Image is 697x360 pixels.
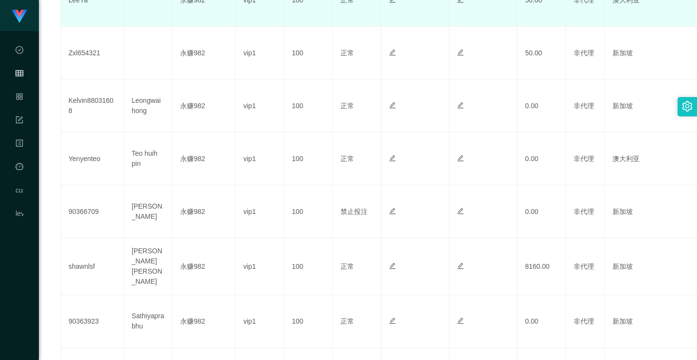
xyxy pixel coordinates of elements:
a: level [16,204,23,223]
td: 8160.00 [517,238,566,295]
span: 正常 [340,155,354,163]
span: 正常 [340,262,354,270]
td: vip1 [236,185,284,238]
span: 会员管理 [16,70,23,156]
td: 100 [284,132,333,185]
td: [PERSON_NAME] [124,185,172,238]
i: 图标: table [16,65,23,84]
span: 数据中心 [16,47,23,133]
a: customer [16,180,23,200]
td: 100 [284,185,333,238]
td: vip1 [236,132,284,185]
span: 非代理 [574,317,594,325]
i: 图标: setting [682,101,693,112]
td: Teo huih pin [124,132,172,185]
span: 正常 [340,49,354,57]
span: 系统配置 [16,116,23,203]
i: 图标: edit [389,49,396,56]
td: 永赚982 [172,185,236,238]
td: 0.00 [517,295,566,348]
td: Yenyenteo [61,132,124,185]
i: 图标: edit [457,155,464,162]
a: 图标: dashboard平台首页 [16,157,23,255]
span: 禁止投注 [340,208,368,215]
i: 图标: edit [457,208,464,214]
i: 图标: appstore-o [16,88,23,108]
td: 永赚982 [172,80,236,132]
i: 图标: profile [16,135,23,154]
td: vip1 [236,27,284,80]
td: vip1 [236,80,284,132]
span: 非代理 [574,262,594,270]
span: 正常 [340,102,354,110]
i: 图标: edit [389,208,396,214]
td: Kelvin88031608 [61,80,124,132]
td: Zxl654321 [61,27,124,80]
i: 图标: edit [457,262,464,269]
i: 图标: edit [457,49,464,56]
i: 图标: edit [389,155,396,162]
td: 永赚982 [172,295,236,348]
td: vip1 [236,295,284,348]
i: 图标: edit [457,102,464,109]
td: 100 [284,27,333,80]
td: 100 [284,238,333,295]
td: [PERSON_NAME] [PERSON_NAME] [124,238,172,295]
i: 图标: edit [389,102,396,109]
td: 0.00 [517,185,566,238]
i: 图标: edit [389,317,396,324]
td: 永赚982 [172,27,236,80]
td: 100 [284,295,333,348]
span: 产品管理 [16,93,23,180]
span: 非代理 [574,102,594,110]
img: logo.9652507e.png [12,10,27,23]
td: 90366709 [61,185,124,238]
td: 0.00 [517,132,566,185]
span: 非代理 [574,49,594,57]
span: 内容中心 [16,140,23,226]
td: shawnlsf [61,238,124,295]
i: 图标: form [16,112,23,131]
td: 100 [284,80,333,132]
td: Leongwaihong [124,80,172,132]
span: 非代理 [574,155,594,163]
td: 50.00 [517,27,566,80]
td: Sathiyaprabhu [124,295,172,348]
span: 非代理 [574,208,594,215]
i: 图标: edit [457,317,464,324]
td: 0.00 [517,80,566,132]
i: 图标: check-circle-o [16,42,23,61]
i: 图标: edit [389,262,396,269]
td: vip1 [236,238,284,295]
td: 永赚982 [172,132,236,185]
td: 永赚982 [172,238,236,295]
span: 正常 [340,317,354,325]
td: 90363923 [61,295,124,348]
